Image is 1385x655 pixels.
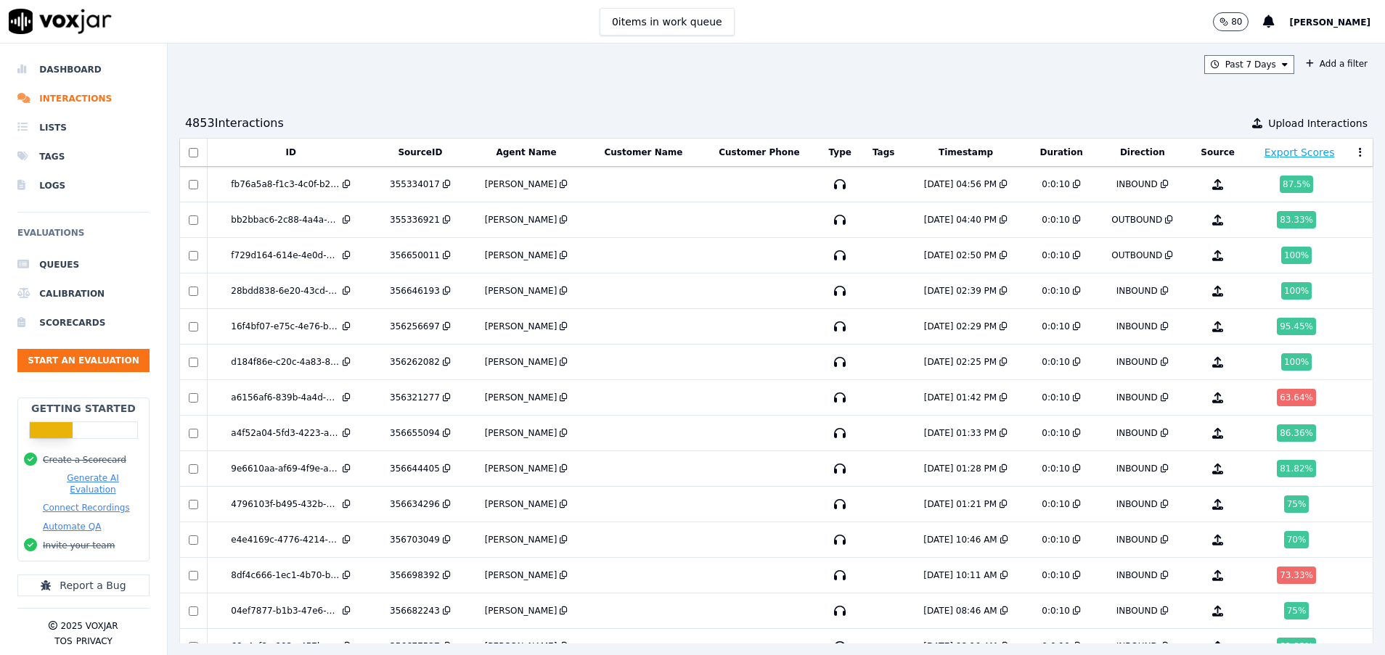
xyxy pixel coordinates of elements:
[1111,214,1162,226] div: OUTBOUND
[390,321,440,332] div: 356256697
[1281,247,1312,264] div: 100 %
[1116,427,1158,439] div: INBOUND
[1116,321,1158,332] div: INBOUND
[1116,498,1158,510] div: INBOUND
[1277,211,1316,228] div: 83.33 %
[1213,12,1263,31] button: 80
[1277,318,1316,335] div: 95.45 %
[485,534,557,545] div: [PERSON_NAME]
[231,498,340,510] div: 4796103f-b495-432b-a334-799739c0fe06
[485,214,557,226] div: [PERSON_NAME]
[923,640,997,652] div: [DATE] 08:10 AM
[231,605,340,617] div: 04ef7877-b1b3-47e6-81e6-cbacd2a0c8f5
[924,178,997,190] div: [DATE] 04:56 PM
[1116,356,1158,368] div: INBOUND
[924,498,997,510] div: [DATE] 01:21 PM
[43,502,130,514] button: Connect Recordings
[924,285,997,297] div: [DATE] 02:39 PM
[17,308,150,337] a: Scorecards
[924,392,997,403] div: [DATE] 01:42 PM
[231,569,340,581] div: 8df4c666-1ec1-4b70-b400-02ffbb9cef39
[231,534,340,545] div: e4e4169c-4776-4214-9fd7-5115a663894d
[17,84,150,113] a: Interactions
[1281,282,1312,300] div: 100 %
[390,214,440,226] div: 355336921
[17,279,150,308] a: Calibration
[1289,17,1370,28] span: [PERSON_NAME]
[1116,534,1158,545] div: INBOUND
[923,569,997,581] div: [DATE] 10:11 AM
[1116,640,1158,652] div: INBOUND
[1042,214,1070,226] div: 0:0:10
[1042,463,1070,474] div: 0:0:10
[924,427,997,439] div: [DATE] 01:33 PM
[924,250,997,261] div: [DATE] 02:50 PM
[231,250,340,261] div: f729d164-614e-4e0d-a441-fe5e7d3851aa
[1277,567,1316,584] div: 73.33 %
[1277,460,1316,477] div: 81.82 %
[54,635,72,647] button: TOS
[231,285,340,297] div: 28bdd838-6e20-43cd-9f61-20cde03b9f60
[1116,178,1158,190] div: INBOUND
[1116,569,1158,581] div: INBOUND
[390,178,440,190] div: 355334017
[17,574,150,596] button: Report a Bug
[1289,13,1385,30] button: [PERSON_NAME]
[1116,285,1158,297] div: INBOUND
[1120,147,1165,158] button: Direction
[390,498,440,510] div: 356634296
[1042,569,1070,581] div: 0:0:10
[1277,389,1316,406] div: 63.64 %
[1265,145,1335,160] button: Export Scores
[43,540,115,551] button: Invite your team
[17,142,150,171] li: Tags
[1277,638,1316,655] div: 81.82 %
[1280,176,1313,193] div: 87.5 %
[1116,463,1158,474] div: INBOUND
[1042,321,1070,332] div: 0:0:10
[485,640,557,652] div: [PERSON_NAME]
[485,250,557,261] div: [PERSON_NAME]
[485,392,557,403] div: [PERSON_NAME]
[485,285,557,297] div: [PERSON_NAME]
[1268,116,1368,131] span: Upload Interactions
[1284,602,1310,619] div: 75 %
[390,534,440,545] div: 356703049
[17,55,150,84] li: Dashboard
[43,472,143,495] button: Generate AI Evaluation
[31,401,136,416] h2: Getting Started
[43,521,101,532] button: Automate QA
[231,214,340,226] div: bb2bbac6-2c88-4a4a-8ffc-1091b233e638
[390,356,440,368] div: 356262082
[1116,605,1158,617] div: INBOUND
[1252,116,1368,131] button: Upload Interactions
[1284,495,1310,513] div: 75 %
[398,147,442,158] button: SourceID
[923,605,997,617] div: [DATE] 08:46 AM
[17,171,150,200] a: Logs
[1042,427,1070,439] div: 0:0:10
[17,349,150,372] button: Start an Evaluation
[390,250,440,261] div: 356650011
[1042,605,1070,617] div: 0:0:10
[231,463,340,474] div: 9e6610aa-af69-4f9e-a99c-25a91f62732d
[1300,55,1373,73] button: Add a filter
[485,321,557,332] div: [PERSON_NAME]
[1231,16,1242,28] p: 80
[1042,285,1070,297] div: 0:0:10
[1042,178,1070,190] div: 0:0:10
[1042,534,1070,545] div: 0:0:10
[390,569,440,581] div: 356698392
[286,147,296,158] button: ID
[1281,353,1312,371] div: 100 %
[231,178,340,190] div: fb76a5a8-f1c3-4c0f-b238-390b38f6ceda
[496,147,556,158] button: Agent Name
[17,113,150,142] li: Lists
[605,147,683,158] button: Customer Name
[43,454,126,466] button: Create a Scorecard
[17,250,150,279] a: Queues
